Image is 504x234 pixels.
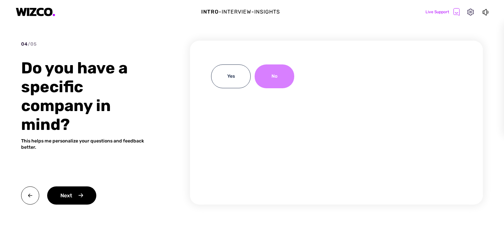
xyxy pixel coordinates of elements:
div: Intro [201,8,219,16]
div: Do you have a specific company in mind? [21,58,160,134]
div: Interview [222,8,251,16]
div: Next [47,186,96,205]
div: Live Support [425,8,460,16]
img: back [21,186,39,205]
div: No [255,64,294,88]
div: This helps me personalize your questions and feedback better. [21,138,160,150]
div: 04 [21,41,37,48]
div: - [219,8,222,16]
div: Yes [211,64,251,88]
span: / 05 [28,41,37,47]
img: logo [16,8,55,17]
div: Insights [254,8,280,16]
div: - [251,8,254,16]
